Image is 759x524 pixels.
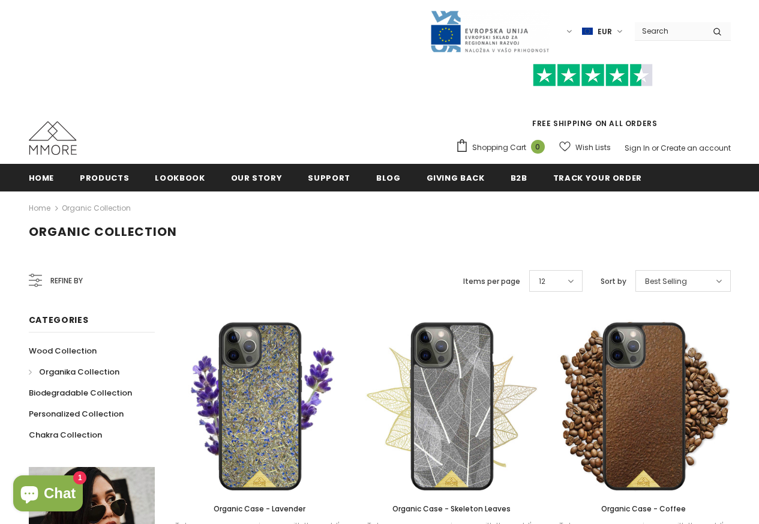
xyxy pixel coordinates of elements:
img: Javni Razpis [430,10,550,53]
img: MMORE Cases [29,121,77,155]
a: Giving back [427,164,485,191]
label: Sort by [601,276,626,288]
a: Organic Case - Lavender [173,502,347,516]
a: Track your order [553,164,642,191]
span: Products [80,172,129,184]
a: Our Story [231,164,283,191]
span: Organika Collection [39,366,119,378]
a: B2B [511,164,527,191]
input: Search Site [635,22,704,40]
img: Trust Pilot Stars [533,64,653,87]
label: Items per page [463,276,520,288]
a: Wish Lists [559,137,611,158]
a: Javni Razpis [430,26,550,36]
span: Wood Collection [29,345,97,357]
a: Organika Collection [29,361,119,382]
a: Organic Collection [62,203,131,213]
a: Chakra Collection [29,424,102,445]
span: 0 [531,140,545,154]
iframe: Customer reviews powered by Trustpilot [455,86,731,118]
a: Biodegradable Collection [29,382,132,403]
span: Categories [29,314,89,326]
span: Giving back [427,172,485,184]
a: Lookbook [155,164,205,191]
span: support [308,172,350,184]
span: Organic Case - Skeleton Leaves [392,504,511,514]
a: Blog [376,164,401,191]
span: Best Selling [645,276,687,288]
a: Sign In [625,143,650,153]
a: Wood Collection [29,340,97,361]
a: Personalized Collection [29,403,124,424]
span: EUR [598,26,612,38]
span: Our Story [231,172,283,184]
span: Organic Collection [29,223,177,240]
span: Refine by [50,274,83,288]
span: 12 [539,276,545,288]
a: Shopping Cart 0 [455,139,551,157]
span: Lookbook [155,172,205,184]
span: Home [29,172,55,184]
span: Chakra Collection [29,429,102,441]
span: Biodegradable Collection [29,387,132,399]
a: Create an account [661,143,731,153]
a: Organic Case - Coffee [557,502,731,516]
span: or [652,143,659,153]
inbox-online-store-chat: Shopify online store chat [10,475,86,514]
span: Blog [376,172,401,184]
a: Products [80,164,129,191]
span: Shopping Cart [472,142,526,154]
span: Organic Case - Coffee [601,504,686,514]
a: Home [29,201,50,215]
span: Track your order [553,172,642,184]
span: B2B [511,172,527,184]
a: Organic Case - Skeleton Leaves [365,502,539,516]
span: FREE SHIPPING ON ALL ORDERS [455,69,731,128]
span: Personalized Collection [29,408,124,420]
a: Home [29,164,55,191]
a: support [308,164,350,191]
span: Wish Lists [575,142,611,154]
span: Organic Case - Lavender [214,504,305,514]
